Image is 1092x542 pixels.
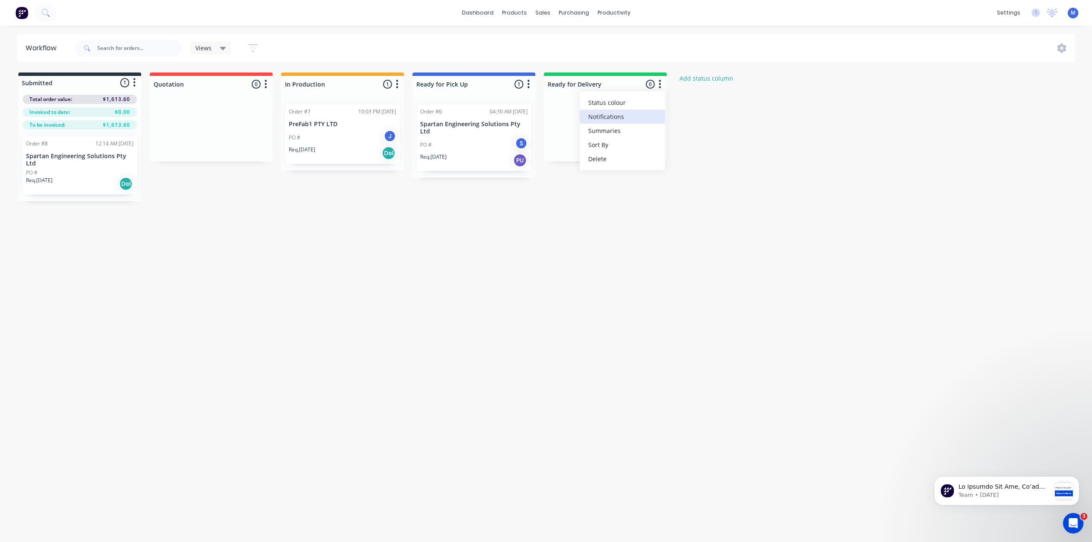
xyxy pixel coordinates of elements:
[921,459,1092,519] iframe: Intercom notifications message
[588,98,626,107] span: Status colour
[513,154,527,167] div: PU
[420,141,432,149] p: PO #
[195,43,212,52] span: Views
[382,146,395,160] div: Del
[580,124,665,138] button: Summaries
[289,134,300,142] p: PO #
[23,136,137,194] div: Order #812:14 AM [DATE]Spartan Engineering Solutions Pty LtdPO #Req.[DATE]Del
[97,40,182,57] input: Search for orders...
[580,110,665,124] button: Notifications
[289,121,396,128] p: PreFab1 PTY LTD
[289,146,315,154] p: Req. [DATE]
[26,140,48,148] div: Order #8
[498,6,531,19] div: products
[26,153,134,167] p: Spartan Engineering Solutions Pty Ltd
[26,177,52,184] p: Req. [DATE]
[29,96,72,103] span: Total order value:
[15,6,28,19] img: Factory
[593,6,635,19] div: productivity
[531,6,555,19] div: sales
[103,96,130,103] span: $1,613.60
[119,177,133,191] div: Del
[26,169,38,177] p: PO #
[417,104,531,171] div: Order #604:30 AM [DATE]Spartan Engineering Solutions Pty LtdPO #SReq.[DATE]PU
[420,153,447,161] p: Req. [DATE]
[580,152,665,166] button: Delete
[1063,513,1083,533] iframe: Intercom live chat
[1080,513,1087,520] span: 3
[420,121,528,135] p: Spartan Engineering Solutions Pty Ltd
[285,104,400,164] div: Order #710:03 PM [DATE]PreFab1 PTY LTDPO #JReq.[DATE]Del
[1071,9,1075,17] span: M
[29,121,65,129] span: To be invoiced:
[993,6,1025,19] div: settings
[115,108,130,116] span: $0.00
[580,138,665,152] button: Sort By
[490,108,528,116] div: 04:30 AM [DATE]
[103,121,130,129] span: $1,613.60
[96,140,134,148] div: 12:14 AM [DATE]
[289,108,311,116] div: Order #7
[358,108,396,116] div: 10:03 PM [DATE]
[515,137,528,150] div: S
[37,24,128,514] span: Lo Ipsumdo Sit Ame, Co’ad elitse doe temp incididu utlabor etdolorem al enim admi veniamqu nos ex...
[29,108,70,116] span: Invoiced to date:
[383,130,396,142] div: J
[26,43,61,53] div: Workflow
[675,72,738,84] button: Add status column
[420,108,442,116] div: Order #6
[37,32,129,40] p: Message from Team, sent 3w ago
[580,96,665,110] button: Status colour
[555,6,593,19] div: purchasing
[458,6,498,19] a: dashboard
